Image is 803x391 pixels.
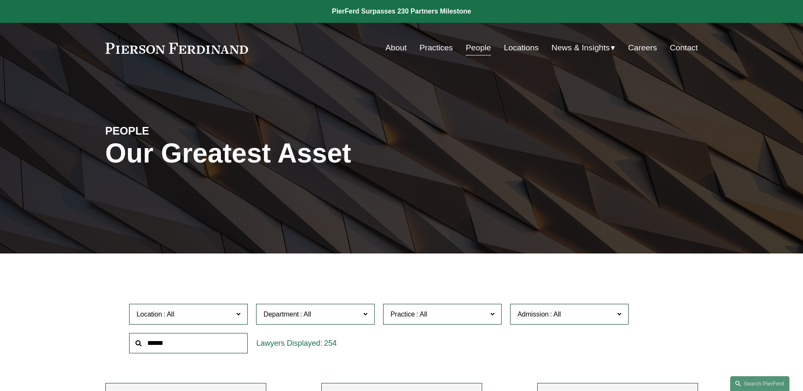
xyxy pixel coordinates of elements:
a: People [466,40,491,56]
a: Locations [504,40,538,56]
h1: Our Greatest Asset [105,138,500,169]
span: Admission [517,311,549,318]
a: Practices [419,40,453,56]
span: Location [136,311,162,318]
a: Careers [628,40,657,56]
span: Department [263,311,299,318]
span: Practice [390,311,415,318]
a: About [386,40,407,56]
span: News & Insights [552,41,610,55]
a: Search this site [730,376,789,391]
a: Contact [670,40,698,56]
a: folder dropdown [552,40,615,56]
h4: PEOPLE [105,124,254,138]
span: 254 [324,339,337,347]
